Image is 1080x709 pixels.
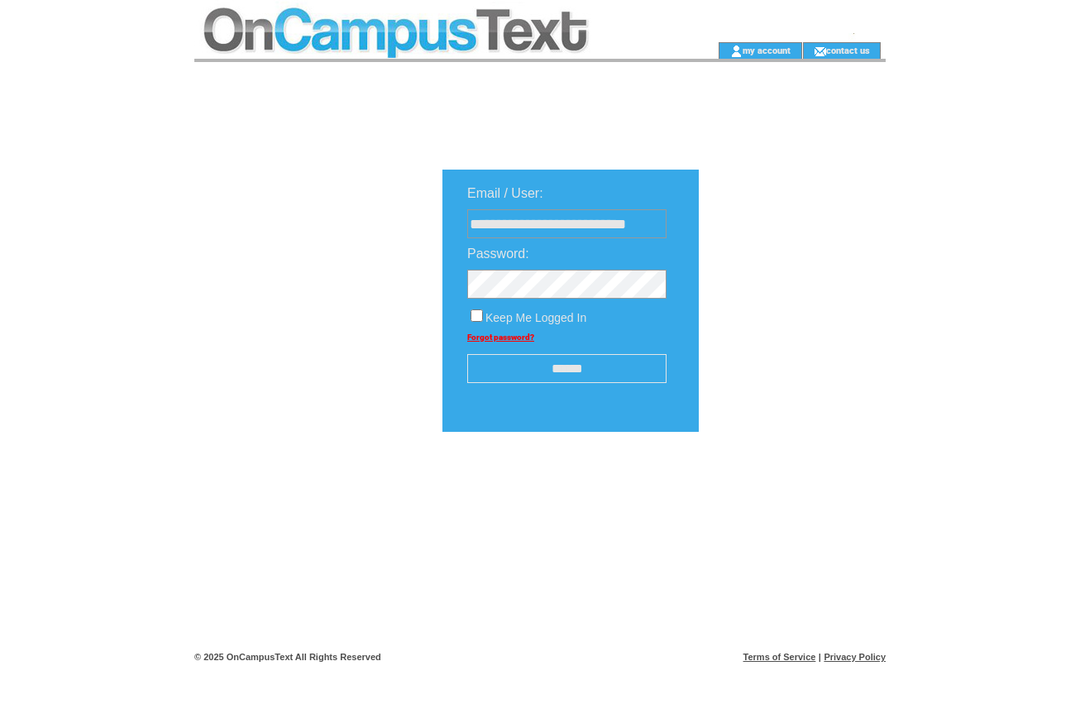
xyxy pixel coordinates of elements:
[485,311,586,324] span: Keep Me Logged In
[824,652,886,662] a: Privacy Policy
[467,247,529,261] span: Password:
[730,45,743,58] img: account_icon.gif
[467,333,534,342] a: Forgot password?
[819,652,821,662] span: |
[467,186,543,200] span: Email / User:
[826,45,870,55] a: contact us
[814,45,826,58] img: contact_us_icon.gif
[747,473,829,494] img: transparent.png
[743,45,791,55] a: my account
[743,652,816,662] a: Terms of Service
[194,652,381,662] span: © 2025 OnCampusText All Rights Reserved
